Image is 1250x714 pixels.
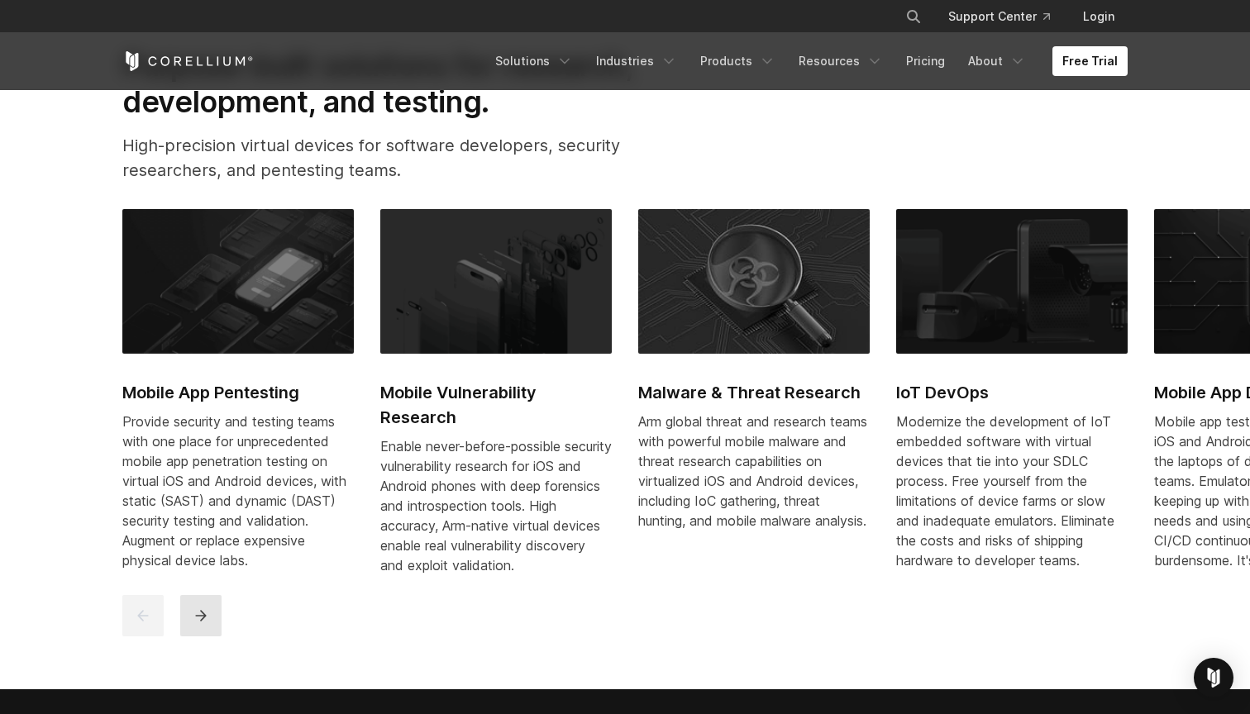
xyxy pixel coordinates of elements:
a: Pricing [896,46,955,76]
a: Resources [789,46,893,76]
a: Corellium Home [122,51,254,71]
a: About [958,46,1036,76]
a: Mobile Vulnerability Research Mobile Vulnerability Research Enable never-before-possible security... [380,209,612,594]
a: Free Trial [1052,46,1128,76]
h2: Malware & Threat Research [638,380,870,405]
img: IoT DevOps [896,209,1128,353]
h2: Mobile App Pentesting [122,380,354,405]
button: previous [122,595,164,636]
h2: IoT DevOps [896,380,1128,405]
a: Malware & Threat Research Malware & Threat Research Arm global threat and research teams with pow... [638,209,870,550]
h2: Mobile Vulnerability Research [380,380,612,430]
button: Search [899,2,928,31]
img: Malware & Threat Research [638,209,870,353]
div: Arm global threat and research teams with powerful mobile malware and threat research capabilitie... [638,412,870,531]
a: IoT DevOps IoT DevOps Modernize the development of IoT embedded software with virtual devices tha... [896,209,1128,589]
a: Products [690,46,785,76]
a: Solutions [485,46,583,76]
div: Modernize the development of IoT embedded software with virtual devices that tie into your SDLC p... [896,412,1128,570]
button: next [180,595,222,636]
div: Enable never-before-possible security vulnerability research for iOS and Android phones with deep... [380,436,612,575]
a: Mobile App Pentesting Mobile App Pentesting Provide security and testing teams with one place for... [122,209,354,589]
div: Provide security and testing teams with one place for unprecedented mobile app penetration testin... [122,412,354,570]
img: Mobile Vulnerability Research [380,209,612,353]
a: Login [1070,2,1128,31]
div: Navigation Menu [485,46,1128,76]
div: Navigation Menu [885,2,1128,31]
a: Support Center [935,2,1063,31]
div: Open Intercom Messenger [1194,658,1233,697]
img: Mobile App Pentesting [122,209,354,353]
p: High-precision virtual devices for software developers, security researchers, and pentesting teams. [122,133,686,183]
a: Industries [586,46,687,76]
